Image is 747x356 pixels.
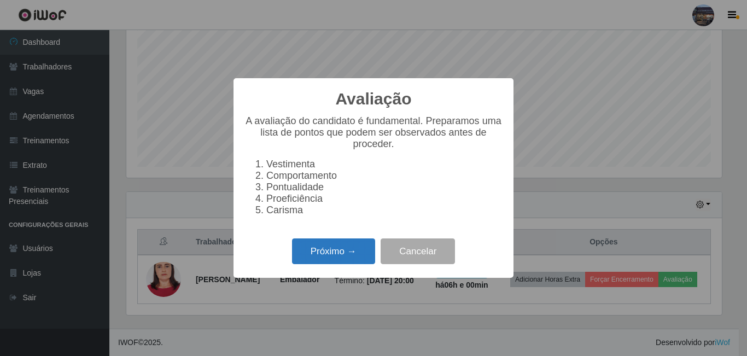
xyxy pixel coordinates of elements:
[266,193,503,205] li: Proeficiência
[244,115,503,150] p: A avaliação do candidato é fundamental. Preparamos uma lista de pontos que podem ser observados a...
[266,159,503,170] li: Vestimenta
[266,170,503,182] li: Comportamento
[292,238,375,264] button: Próximo →
[381,238,455,264] button: Cancelar
[266,182,503,193] li: Pontualidade
[266,205,503,216] li: Carisma
[336,89,412,109] h2: Avaliação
